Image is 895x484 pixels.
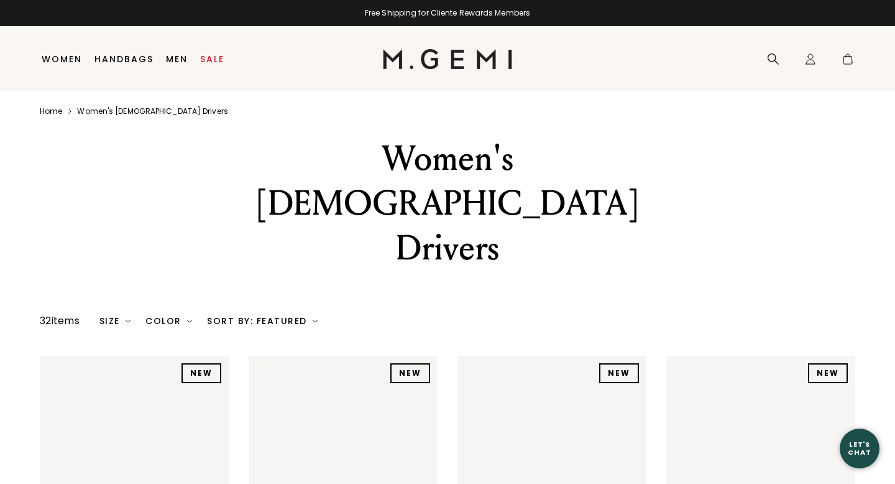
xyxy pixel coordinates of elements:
div: NEW [808,363,848,383]
img: chevron-down.svg [313,319,318,323]
div: Let's Chat [840,440,879,456]
div: 32 items [40,314,80,328]
img: chevron-down.svg [187,319,192,323]
a: Home [40,106,62,116]
a: Women's [DEMOGRAPHIC_DATA] drivers [77,106,227,116]
img: chevron-down.svg [126,319,131,323]
a: Handbags [94,54,154,64]
div: NEW [181,363,221,383]
div: Sort By: Featured [207,316,318,326]
a: Sale [200,54,224,64]
div: Size [99,316,131,326]
div: NEW [599,363,639,383]
div: Color [145,316,192,326]
a: Women [42,54,82,64]
div: Women's [DEMOGRAPHIC_DATA] Drivers [232,136,663,271]
a: Men [166,54,188,64]
div: NEW [390,363,430,383]
img: M.Gemi [383,49,513,69]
